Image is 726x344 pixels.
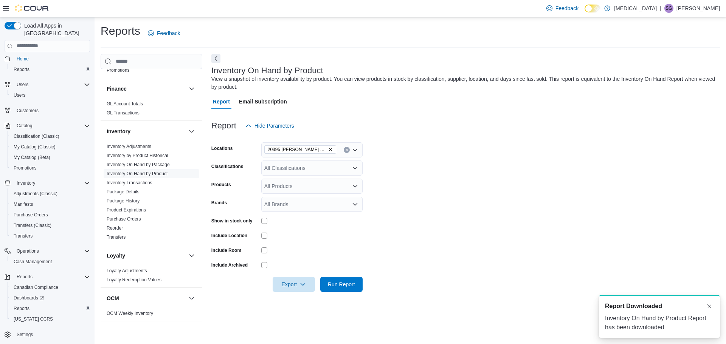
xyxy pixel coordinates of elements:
[101,23,140,39] h1: Reports
[11,231,36,241] a: Transfers
[107,207,146,213] a: Product Expirations
[11,315,56,324] a: [US_STATE] CCRS
[14,316,53,322] span: [US_STATE] CCRS
[2,329,93,340] button: Settings
[555,5,579,12] span: Feedback
[107,295,119,302] h3: OCM
[664,4,673,13] div: Sarah Guthman
[15,5,49,12] img: Cova
[107,153,168,159] span: Inventory by Product Historical
[14,80,90,89] span: Users
[107,225,123,231] a: Reorder
[107,85,127,93] h3: Finance
[605,314,714,332] div: Inventory On Hand by Product Report has been downloaded
[2,246,93,256] button: Operations
[107,101,143,107] span: GL Account Totals
[101,309,202,321] div: OCM
[14,259,52,265] span: Cash Management
[14,222,51,228] span: Transfers (Classic)
[107,180,152,185] a: Inventory Transactions
[11,142,59,151] a: My Catalog (Classic)
[211,66,323,75] h3: Inventory On Hand by Product
[17,180,35,186] span: Inventory
[11,293,47,302] a: Dashboards
[11,221,90,230] span: Transfers (Classic)
[11,132,62,141] a: Classification (Classic)
[11,189,90,198] span: Adjustments (Classic)
[107,268,147,273] a: Loyalty Adjustments
[277,277,310,292] span: Export
[107,234,126,240] a: Transfers
[107,189,140,194] a: Package Details
[107,128,130,135] h3: Inventory
[107,225,123,231] span: Reorder
[14,121,90,130] span: Catalog
[328,147,333,152] button: Remove 20395 Lougheed Hwy from selection in this group
[17,123,32,129] span: Catalog
[8,131,93,142] button: Classification (Classic)
[239,94,287,109] span: Email Subscription
[254,122,294,130] span: Hide Parameters
[211,145,233,151] label: Locations
[14,144,56,150] span: My Catalog (Classic)
[107,85,186,93] button: Finance
[11,142,90,151] span: My Catalog (Classic)
[107,310,153,316] span: OCM Weekly Inventory
[352,201,358,207] button: Open list of options
[2,120,93,131] button: Catalog
[107,110,140,116] a: GL Transactions
[605,302,714,311] div: Notification
[11,132,90,141] span: Classification (Classic)
[107,252,125,259] h3: Loyalty
[8,303,93,314] button: Reports
[107,162,170,167] a: Inventory On Hand by Package
[107,277,161,282] a: Loyalty Redemption Values
[107,295,186,302] button: OCM
[11,164,40,173] a: Promotions
[8,210,93,220] button: Purchase Orders
[187,84,196,93] button: Finance
[585,12,585,13] span: Dark Mode
[211,54,220,63] button: Next
[14,212,48,218] span: Purchase Orders
[14,179,38,188] button: Inventory
[328,281,355,288] span: Run Report
[11,283,61,292] a: Canadian Compliance
[17,108,39,114] span: Customers
[11,91,28,100] a: Users
[14,191,57,197] span: Adjustments (Classic)
[11,153,90,162] span: My Catalog (Beta)
[211,233,247,239] label: Include Location
[543,1,582,16] a: Feedback
[11,200,36,209] a: Manifests
[8,293,93,303] a: Dashboards
[187,294,196,303] button: OCM
[14,54,90,63] span: Home
[187,251,196,260] button: Loyalty
[11,200,90,209] span: Manifests
[14,80,31,89] button: Users
[211,75,716,91] div: View a snapshot of inventory availability by product. You can view products in stock by classific...
[2,178,93,188] button: Inventory
[107,162,170,168] span: Inventory On Hand by Package
[11,65,90,74] span: Reports
[14,106,90,115] span: Customers
[14,284,58,290] span: Canadian Compliance
[705,302,714,311] button: Dismiss toast
[8,314,93,324] button: [US_STATE] CCRS
[14,165,37,171] span: Promotions
[585,5,600,12] input: Dark Mode
[242,118,297,133] button: Hide Parameters
[21,22,90,37] span: Load All Apps in [GEOGRAPHIC_DATA]
[107,144,151,149] a: Inventory Adjustments
[17,332,33,338] span: Settings
[8,90,93,100] button: Users
[107,198,140,204] a: Package History
[352,165,358,171] button: Open list of options
[211,247,241,253] label: Include Room
[344,147,350,153] button: Clear input
[211,121,236,130] h3: Report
